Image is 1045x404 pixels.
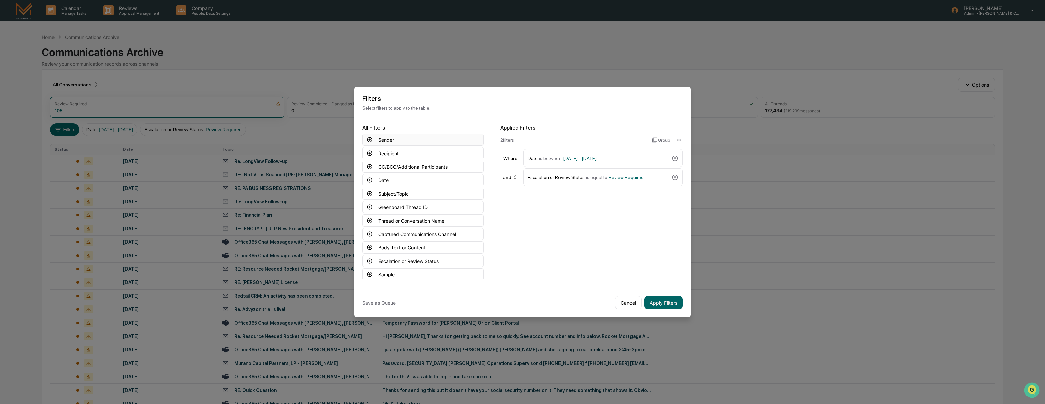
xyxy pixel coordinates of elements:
[362,95,683,103] h2: Filters
[500,156,520,161] div: Where
[528,152,669,164] div: Date
[615,296,642,309] button: Cancel
[563,156,597,161] span: [DATE] - [DATE]
[23,52,110,58] div: Start new chat
[362,214,484,227] button: Thread or Conversation Name
[586,175,607,180] span: is equal to
[609,175,644,180] span: Review Required
[500,172,521,183] div: and
[362,147,484,159] button: Recipient
[4,82,46,94] a: 🖐️Preclearance
[362,161,484,173] button: CC/BCC/Additional Participants
[362,241,484,254] button: Body Text or Content
[500,137,647,143] div: 2 filter s
[13,98,42,104] span: Data Lookup
[362,255,484,267] button: Escalation or Review Status
[500,125,683,131] div: Applied Filters
[652,135,670,145] button: Group
[56,85,83,92] span: Attestations
[362,201,484,213] button: Greenboard Thread ID
[362,105,683,111] p: Select filters to apply to the table.
[49,86,54,91] div: 🗄️
[362,296,396,309] button: Save as Queue
[7,98,12,104] div: 🔎
[67,114,81,119] span: Pylon
[362,268,484,280] button: Sample
[7,86,12,91] div: 🖐️
[7,52,19,64] img: 1746055101610-c473b297-6a78-478c-a979-82029cc54cd1
[644,296,683,309] button: Apply Filters
[539,156,562,161] span: is between
[362,134,484,146] button: Sender
[114,54,122,62] button: Start new chat
[528,171,669,183] div: Escalation or Review Status
[362,125,484,131] div: All Filters
[23,58,85,64] div: We're available if you need us!
[362,174,484,186] button: Date
[4,95,45,107] a: 🔎Data Lookup
[47,114,81,119] a: Powered byPylon
[7,14,122,25] p: How can we help?
[1023,382,1042,400] iframe: Open customer support
[13,85,43,92] span: Preclearance
[362,228,484,240] button: Captured Communications Channel
[46,82,86,94] a: 🗄️Attestations
[362,188,484,200] button: Subject/Topic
